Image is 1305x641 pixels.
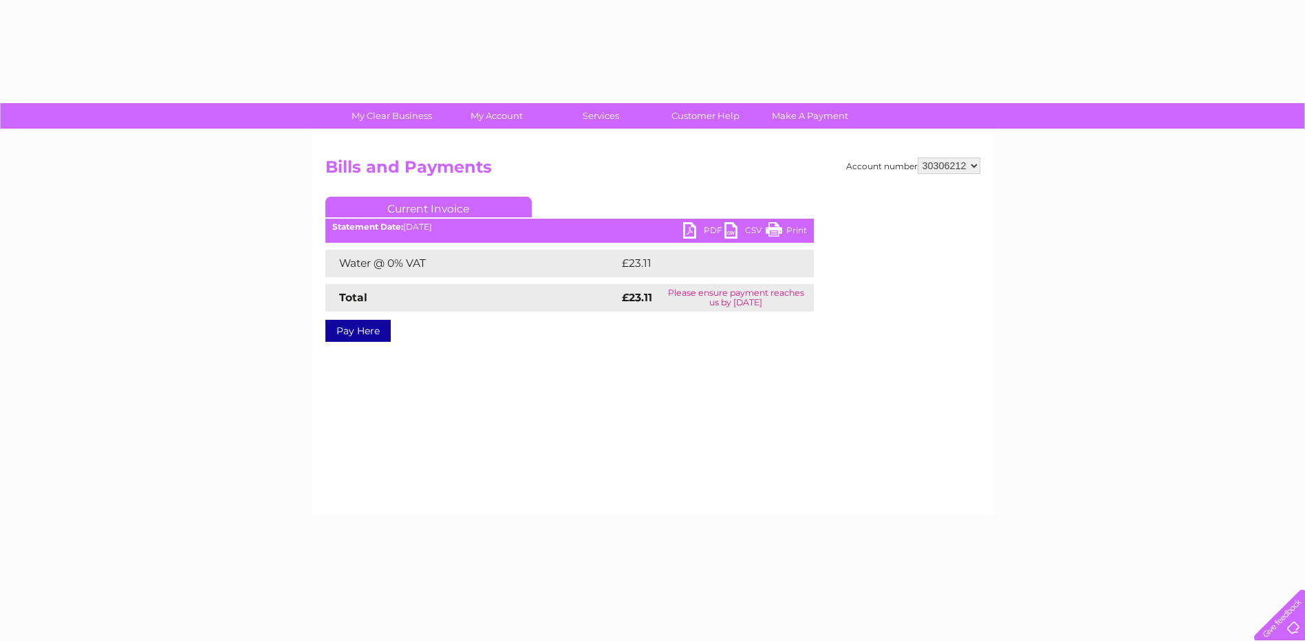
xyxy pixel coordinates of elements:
a: Current Invoice [325,197,532,217]
a: Print [766,222,807,242]
a: PDF [683,222,724,242]
h2: Bills and Payments [325,157,980,184]
div: Account number [846,157,980,174]
td: Please ensure payment reaches us by [DATE] [658,284,813,312]
td: £23.11 [618,250,783,277]
a: CSV [724,222,766,242]
td: Water @ 0% VAT [325,250,618,277]
a: Pay Here [325,320,391,342]
a: Customer Help [649,103,762,129]
b: Statement Date: [332,221,403,232]
a: Make A Payment [753,103,867,129]
a: My Account [440,103,553,129]
a: My Clear Business [335,103,449,129]
div: [DATE] [325,222,814,232]
a: Services [544,103,658,129]
strong: £23.11 [622,291,652,304]
strong: Total [339,291,367,304]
